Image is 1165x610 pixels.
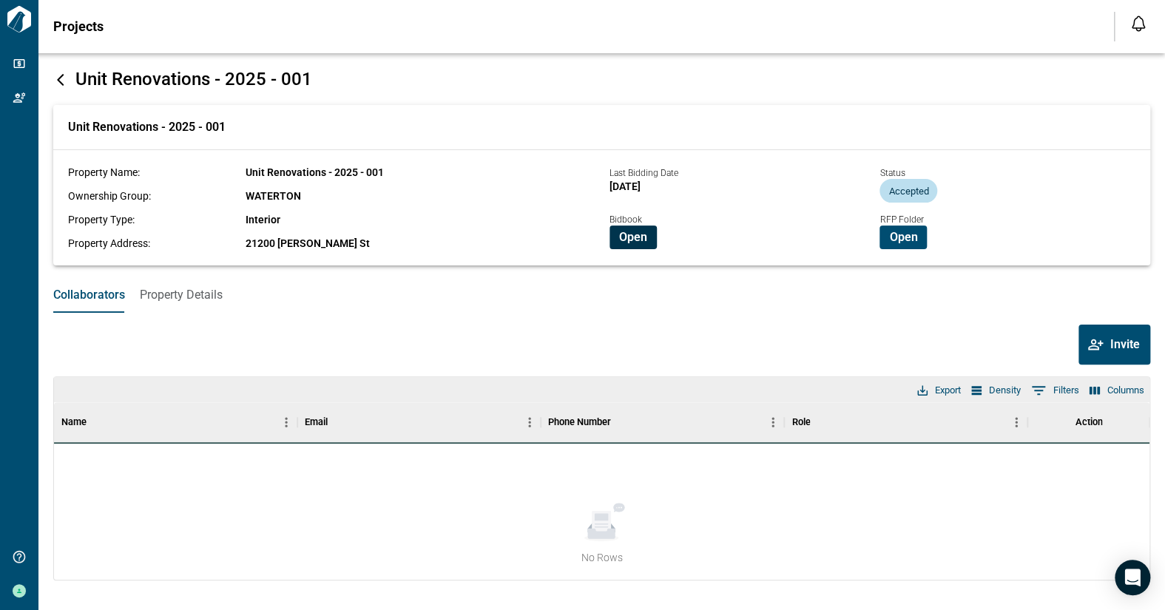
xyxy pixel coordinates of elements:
div: Email [297,401,541,443]
button: Sort [810,412,831,433]
button: Menu [1005,411,1027,433]
span: Interior [246,214,280,226]
button: Sort [611,412,632,433]
button: Sort [87,412,107,433]
div: Role [784,401,1027,443]
div: Name [54,401,297,443]
span: Collaborators [53,288,125,302]
button: Select columns [1086,381,1148,400]
button: Export [914,381,965,400]
span: Unit Renovations - 2025 - 001 [246,166,384,178]
span: Property Name: [68,166,140,178]
div: Role [791,401,810,443]
button: Sort [328,412,348,433]
div: Open Intercom Messenger [1115,560,1150,595]
button: Open notification feed [1127,12,1150,35]
div: Action [1027,401,1149,443]
span: Bidbook [609,214,642,225]
span: Property Details [140,288,223,302]
span: Ownership Group: [68,190,151,202]
button: Invite [1078,325,1150,365]
button: Menu [762,411,784,433]
button: Show filters [1027,379,1083,402]
button: Density [968,381,1024,400]
span: No Rows [581,550,622,565]
button: Menu [519,411,541,433]
div: Name [61,401,87,443]
span: WATERTON [246,190,301,202]
span: Unit Renovations - 2025 - 001 [75,69,312,89]
span: Projects [53,19,104,34]
button: Open [609,226,657,249]
span: 21200 [PERSON_NAME] St [246,237,370,249]
div: Phone Number [541,401,784,443]
div: base tabs [38,277,1165,313]
span: RFP Folder [879,214,923,225]
span: [DATE] [609,180,641,192]
div: Phone Number [548,401,611,443]
div: Action [1075,401,1102,443]
a: Open [609,229,657,243]
button: Menu [275,411,297,433]
span: Property Type: [68,214,135,226]
div: Email [305,401,328,443]
span: Property Address: [68,237,150,249]
button: Open [879,226,927,249]
span: Invite [1110,337,1140,352]
span: Open [619,230,647,245]
span: Open [889,230,917,245]
a: Open [879,229,927,243]
span: Accepted [879,186,937,197]
span: Status [879,168,905,178]
span: Unit Renovations - 2025 - 001 [68,120,226,135]
span: Last Bidding Date [609,168,678,178]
